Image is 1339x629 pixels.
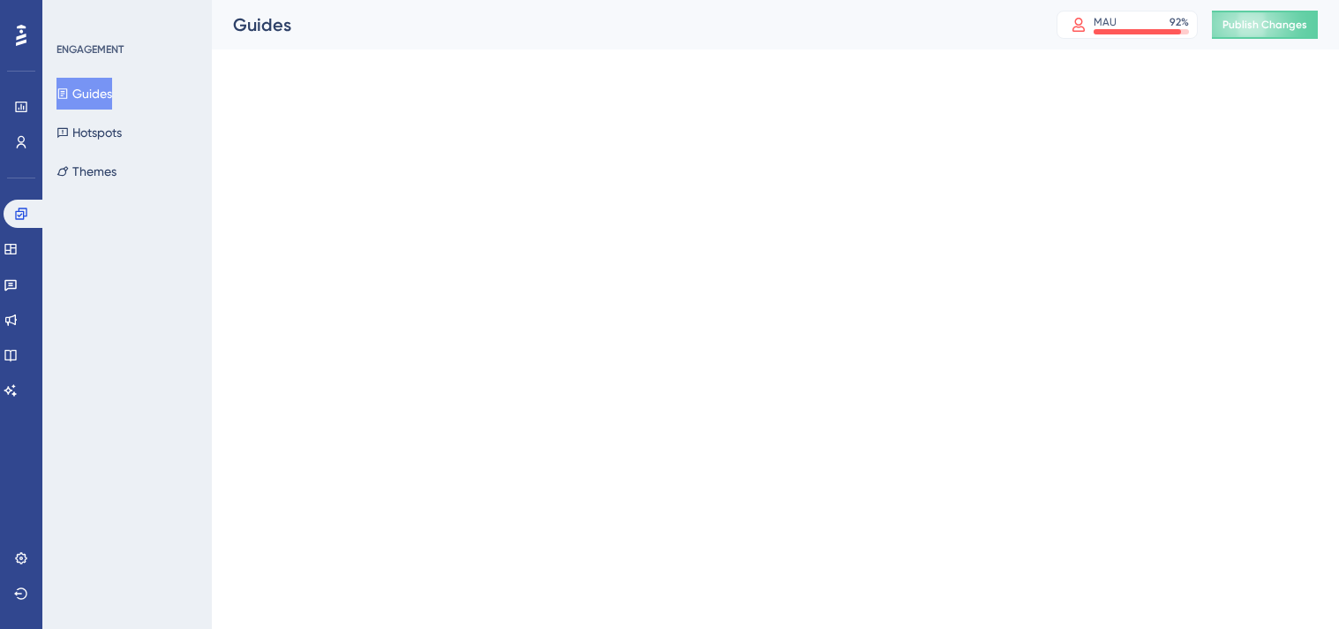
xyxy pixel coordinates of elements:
button: Themes [56,155,117,187]
div: 92 % [1170,15,1189,29]
span: Publish Changes [1222,18,1307,32]
button: Guides [56,78,112,110]
div: Guides [233,12,1012,37]
button: Hotspots [56,117,122,148]
div: ENGAGEMENT [56,42,124,57]
button: Publish Changes [1212,11,1318,39]
div: MAU [1094,15,1117,29]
